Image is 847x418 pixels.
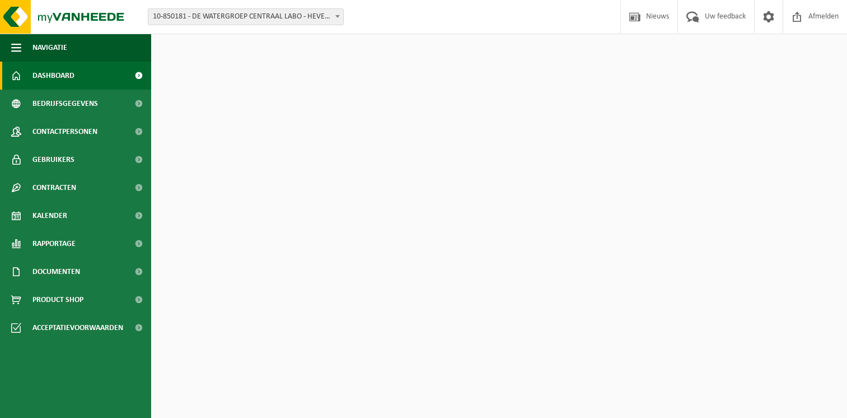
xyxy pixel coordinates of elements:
span: Contracten [32,174,76,202]
span: Rapportage [32,230,76,258]
span: Dashboard [32,62,74,90]
span: Product Shop [32,286,83,314]
span: Gebruikers [32,146,74,174]
span: Documenten [32,258,80,286]
span: Bedrijfsgegevens [32,90,98,118]
span: Kalender [32,202,67,230]
span: Contactpersonen [32,118,97,146]
span: 10-850181 - DE WATERGROEP CENTRAAL LABO - HEVERLEE [148,9,343,25]
span: Acceptatievoorwaarden [32,314,123,342]
span: Navigatie [32,34,67,62]
span: 10-850181 - DE WATERGROEP CENTRAAL LABO - HEVERLEE [148,8,344,25]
